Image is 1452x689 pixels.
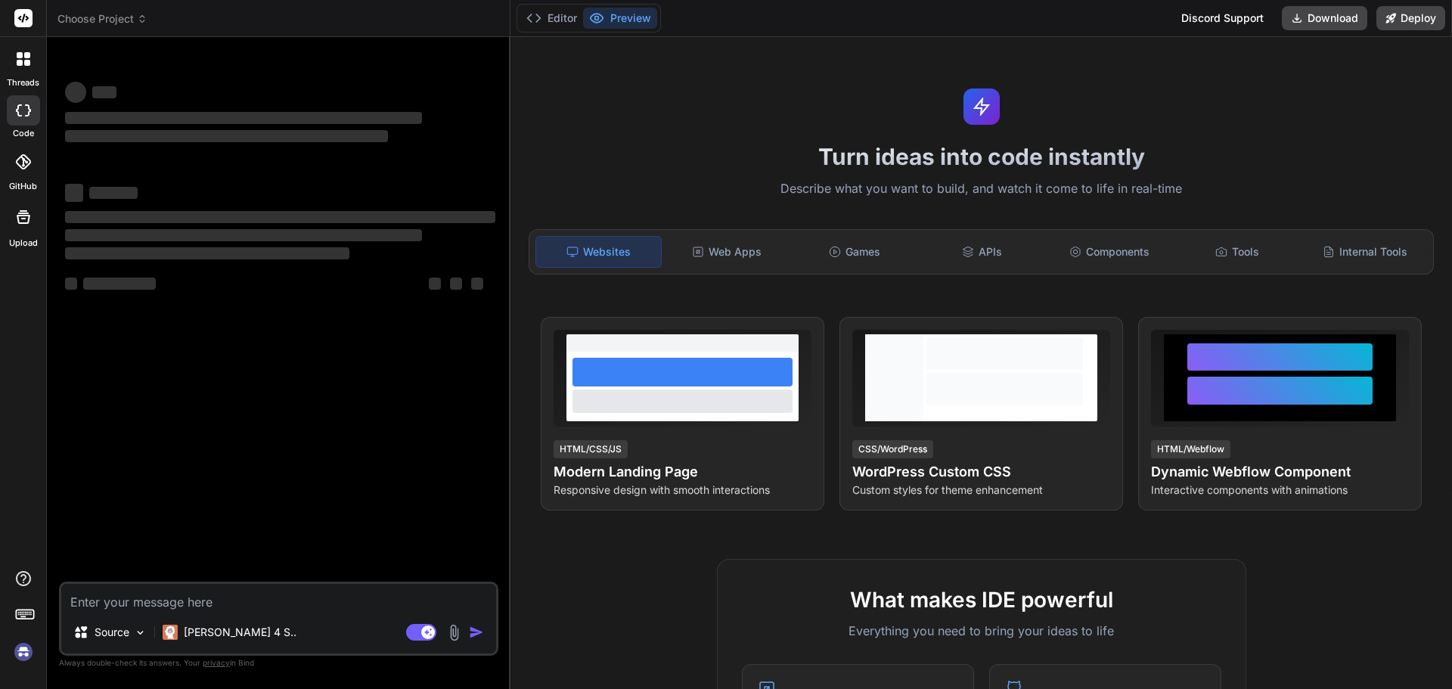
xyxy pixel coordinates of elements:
[134,626,147,639] img: Pick Models
[1302,236,1427,268] div: Internal Tools
[852,461,1110,483] h4: WordPress Custom CSS
[520,179,1443,199] p: Describe what you want to build, and watch it come to life in real-time
[89,187,138,199] span: ‌
[59,656,498,670] p: Always double-check its answers. Your in Bind
[65,184,83,202] span: ‌
[65,211,495,223] span: ‌
[1376,6,1445,30] button: Deploy
[65,247,349,259] span: ‌
[535,236,662,268] div: Websites
[11,639,36,665] img: signin
[7,76,39,89] label: threads
[852,483,1110,498] p: Custom styles for theme enhancement
[65,82,86,103] span: ‌
[203,658,230,667] span: privacy
[163,625,178,640] img: Claude 4 Sonnet
[429,278,441,290] span: ‌
[520,8,583,29] button: Editor
[184,625,296,640] p: [PERSON_NAME] 4 S..
[1172,6,1273,30] div: Discord Support
[65,130,388,142] span: ‌
[1175,236,1300,268] div: Tools
[1047,236,1172,268] div: Components
[83,278,156,290] span: ‌
[554,483,811,498] p: Responsive design with smooth interactions
[793,236,917,268] div: Games
[583,8,657,29] button: Preview
[1151,440,1230,458] div: HTML/Webflow
[920,236,1044,268] div: APIs
[1151,461,1409,483] h4: Dynamic Webflow Component
[95,625,129,640] p: Source
[13,127,34,140] label: code
[1151,483,1409,498] p: Interactive components with animations
[65,278,77,290] span: ‌
[9,180,37,193] label: GitHub
[742,584,1221,616] h2: What makes IDE powerful
[554,461,811,483] h4: Modern Landing Page
[92,86,116,98] span: ‌
[469,625,484,640] img: icon
[520,143,1443,170] h1: Turn ideas into code instantly
[450,278,462,290] span: ‌
[65,229,422,241] span: ‌
[852,440,933,458] div: CSS/WordPress
[1282,6,1367,30] button: Download
[445,624,463,641] img: attachment
[9,237,38,250] label: Upload
[554,440,628,458] div: HTML/CSS/JS
[65,112,422,124] span: ‌
[57,11,147,26] span: Choose Project
[471,278,483,290] span: ‌
[742,622,1221,640] p: Everything you need to bring your ideas to life
[665,236,790,268] div: Web Apps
